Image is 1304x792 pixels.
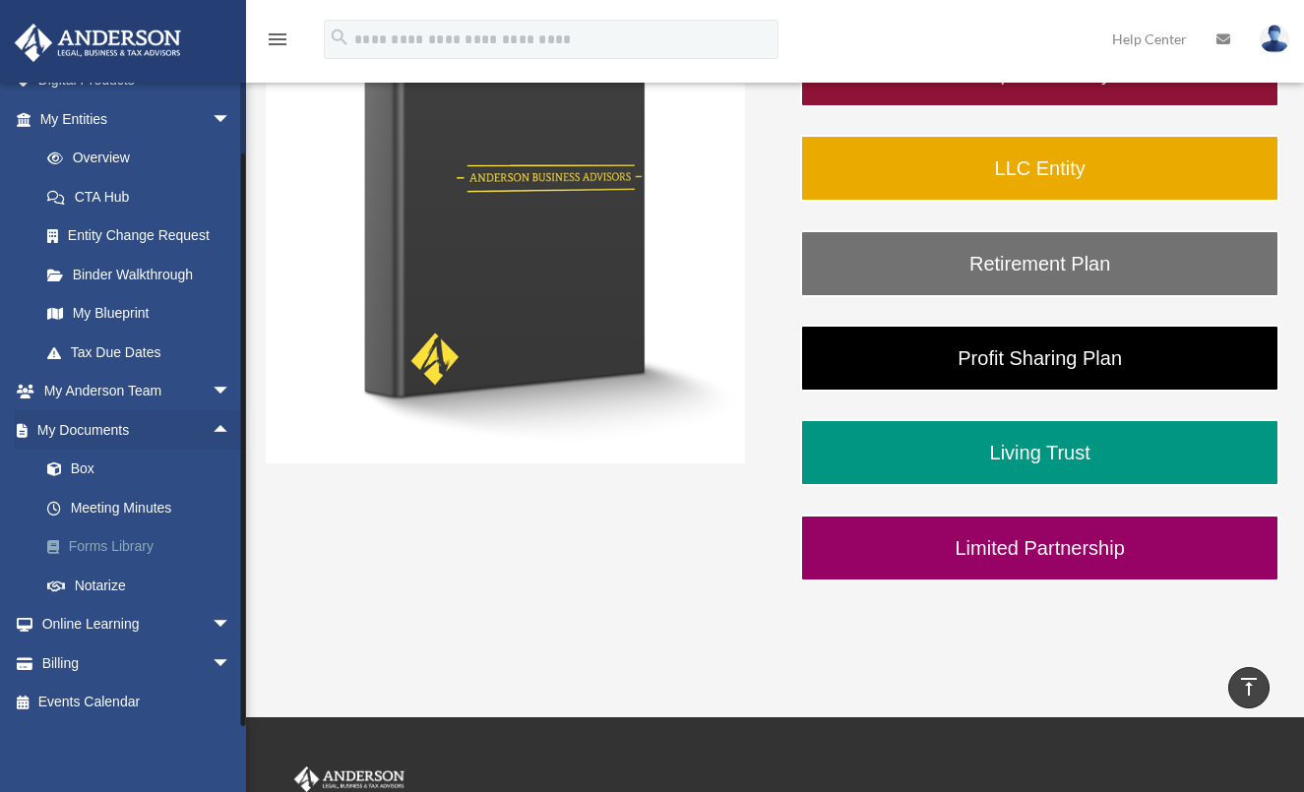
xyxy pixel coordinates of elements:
[212,605,251,645] span: arrow_drop_down
[800,515,1279,581] a: Limited Partnership
[28,255,251,294] a: Binder Walkthrough
[28,333,261,372] a: Tax Due Dates
[28,527,261,567] a: Forms Library
[1260,25,1289,53] img: User Pic
[28,139,261,178] a: Overview
[28,216,261,256] a: Entity Change Request
[1237,675,1261,699] i: vertical_align_top
[329,27,350,48] i: search
[1228,667,1270,708] a: vertical_align_top
[14,605,261,644] a: Online Learningarrow_drop_down
[212,643,251,684] span: arrow_drop_down
[28,488,261,527] a: Meeting Minutes
[28,450,261,489] a: Box
[14,410,261,450] a: My Documentsarrow_drop_up
[800,325,1279,392] a: Profit Sharing Plan
[14,643,261,683] a: Billingarrow_drop_down
[14,372,261,411] a: My Anderson Teamarrow_drop_down
[800,230,1279,297] a: Retirement Plan
[800,135,1279,202] a: LLC Entity
[28,566,261,605] a: Notarize
[212,372,251,412] span: arrow_drop_down
[14,683,261,722] a: Events Calendar
[290,766,408,792] img: Anderson Advisors Platinum Portal
[14,99,261,139] a: My Entitiesarrow_drop_down
[28,177,261,216] a: CTA Hub
[9,24,187,62] img: Anderson Advisors Platinum Portal
[266,28,289,51] i: menu
[212,410,251,451] span: arrow_drop_up
[28,294,261,334] a: My Blueprint
[266,34,289,51] a: menu
[212,99,251,140] span: arrow_drop_down
[800,419,1279,486] a: Living Trust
